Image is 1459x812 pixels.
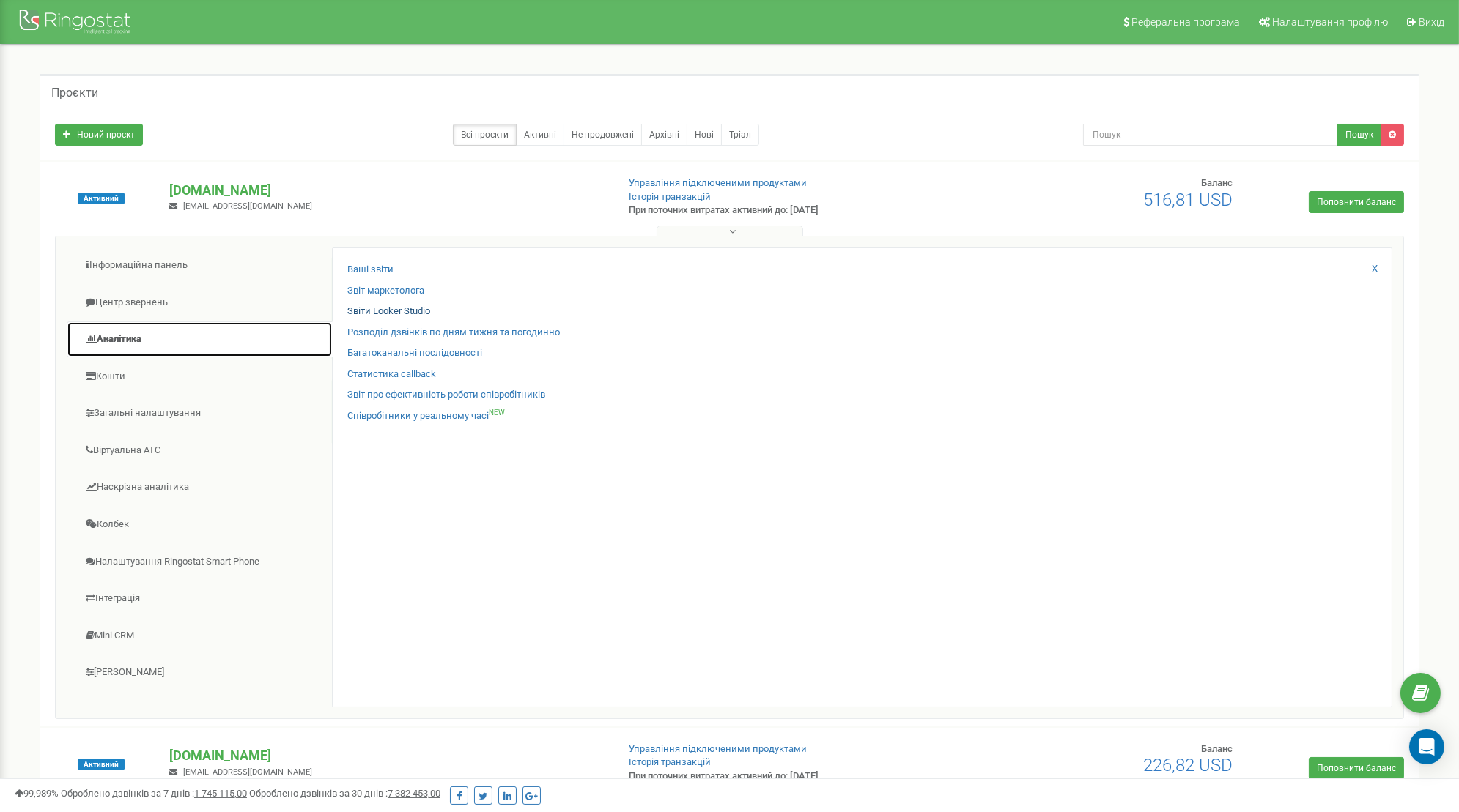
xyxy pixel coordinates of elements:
[67,321,333,357] a: Аналiтика
[453,124,517,146] a: Всі проєкти
[1337,124,1381,146] button: Пошук
[347,263,394,277] a: Ваші звіти
[1131,16,1240,28] span: Реферальна програма
[51,86,98,100] h5: Проєкти
[347,368,436,381] a: Статистика callback
[1143,755,1233,775] span: 226,82 USD
[1309,191,1404,213] a: Поповнити баланс
[721,124,759,146] a: Тріал
[388,788,440,799] u: 7 382 453,00
[347,326,560,340] a: Розподіл дзвінків по дням тижня та погодинно
[629,191,711,202] a: Історія транзакцій
[564,124,642,146] a: Не продовжені
[347,409,505,423] a: Співробітники у реальному часіNEW
[489,409,505,417] sup: NEW
[1201,177,1233,188] span: Баланс
[67,581,333,617] a: Інтеграція
[629,770,950,783] p: При поточних витратах активний до: [DATE]
[347,305,430,319] a: Звіти Looker Studio
[249,788,440,799] span: Оброблено дзвінків за 30 днів :
[1372,262,1378,276] a: X
[629,204,950,217] p: При поточних витратах активний до: [DATE]
[67,433,333,469] a: Віртуальна АТС
[629,177,807,188] a: Управління підключеними продуктами
[183,201,312,211] span: [EMAIL_ADDRESS][DOMAIN_NAME]
[15,788,59,799] span: 99,989%
[55,124,143,146] a: Новий проєкт
[78,193,125,204] span: Активний
[687,124,722,146] a: Нові
[641,124,687,146] a: Архівні
[347,284,424,298] a: Звіт маркетолога
[1419,16,1444,28] span: Вихід
[169,746,605,765] p: [DOMAIN_NAME]
[516,124,564,146] a: Активні
[1083,124,1338,146] input: Пошук
[1201,743,1233,754] span: Баланс
[67,395,333,431] a: Загальні налаштування
[169,181,605,200] p: [DOMAIN_NAME]
[67,507,333,543] a: Колбек
[67,247,333,283] a: Інформаційна панель
[67,544,333,580] a: Налаштування Ringostat Smart Phone
[67,655,333,690] a: [PERSON_NAME]
[194,788,247,799] u: 1 745 115,00
[1143,190,1233,210] span: 516,81 USD
[629,743,807,754] a: Управління підключеними продуктами
[67,359,333,395] a: Кошти
[347,388,545,402] a: Звіт про ефективність роботи співробітників
[78,759,125,770] span: Активний
[1272,16,1388,28] span: Налаштування профілю
[629,756,711,767] a: Історія транзакцій
[61,788,247,799] span: Оброблено дзвінків за 7 днів :
[1309,757,1404,779] a: Поповнити баланс
[183,767,312,777] span: [EMAIL_ADDRESS][DOMAIN_NAME]
[347,346,482,360] a: Багатоканальні послідовності
[67,285,333,321] a: Центр звернень
[67,618,333,654] a: Mini CRM
[1409,729,1444,764] div: Open Intercom Messenger
[67,469,333,505] a: Наскрізна аналітика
